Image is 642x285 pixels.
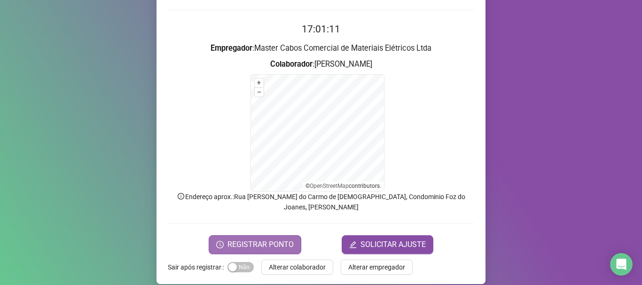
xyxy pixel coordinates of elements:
span: clock-circle [216,241,224,248]
button: – [255,88,264,97]
h3: : Master Cabos Comercial de Materiais Elétricos Ltda [168,42,474,54]
p: Endereço aprox. : Rua [PERSON_NAME] do Carmo de [DEMOGRAPHIC_DATA], Condominio Foz do Joanes, [PE... [168,192,474,212]
button: REGISTRAR PONTO [209,235,301,254]
span: info-circle [177,192,185,200]
span: Alterar colaborador [269,262,326,272]
button: Alterar empregador [341,260,413,275]
label: Sair após registrar [168,260,227,275]
button: Alterar colaborador [261,260,333,275]
time: 17:01:11 [302,23,340,35]
div: Open Intercom Messenger [610,253,633,276]
strong: Empregador [211,44,252,53]
a: OpenStreetMap [310,183,349,189]
span: REGISTRAR PONTO [227,239,294,250]
h3: : [PERSON_NAME] [168,58,474,70]
button: + [255,78,264,87]
li: © contributors. [305,183,381,189]
span: Alterar empregador [348,262,405,272]
strong: Colaborador [270,60,313,69]
span: SOLICITAR AJUSTE [360,239,426,250]
button: editSOLICITAR AJUSTE [342,235,433,254]
span: edit [349,241,357,248]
